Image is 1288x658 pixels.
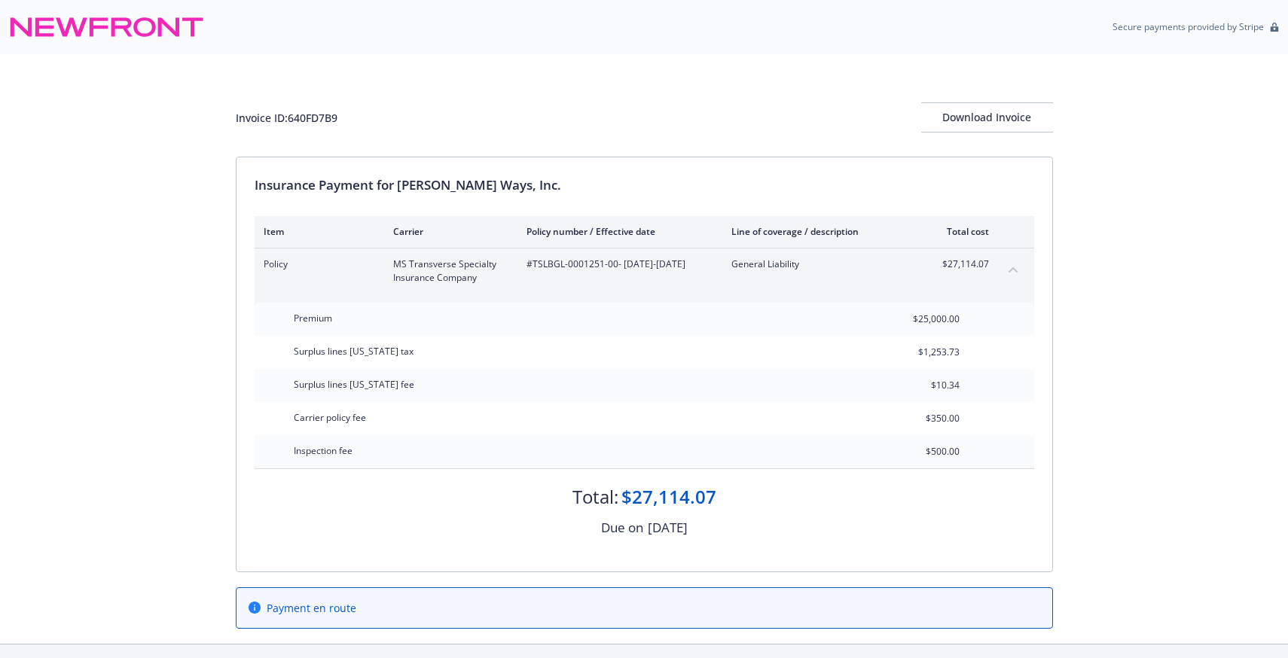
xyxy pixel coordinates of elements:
[294,345,414,358] span: Surplus lines [US_STATE] tax
[932,257,989,271] span: $27,114.07
[731,257,908,271] span: General Liability
[1001,257,1025,282] button: collapse content
[294,312,332,324] span: Premium
[648,518,688,538] div: [DATE]
[264,257,369,271] span: Policy
[921,102,1053,133] button: Download Invoice
[393,257,502,285] span: MS Transverse Specialty Insurance Company
[572,484,618,510] div: Total:
[871,308,969,331] input: 0.00
[921,103,1053,132] div: Download Invoice
[1113,20,1264,33] p: Secure payments provided by Stripe
[871,440,969,463] input: 0.00
[871,341,969,364] input: 0.00
[601,518,643,538] div: Due on
[871,374,969,397] input: 0.00
[526,257,707,271] span: #TSLBGL-0001251-00 - [DATE]-[DATE]
[621,484,716,510] div: $27,114.07
[731,225,908,238] div: Line of coverage / description
[267,600,356,616] span: Payment en route
[294,378,414,391] span: Surplus lines [US_STATE] fee
[871,407,969,430] input: 0.00
[526,225,707,238] div: Policy number / Effective date
[932,225,989,238] div: Total cost
[393,225,502,238] div: Carrier
[236,110,337,126] div: Invoice ID: 640FD7B9
[264,225,369,238] div: Item
[294,444,353,457] span: Inspection fee
[255,248,1034,294] div: PolicyMS Transverse Specialty Insurance Company#TSLBGL-0001251-00- [DATE]-[DATE]General Liability...
[294,411,366,424] span: Carrier policy fee
[255,175,1034,195] div: Insurance Payment for [PERSON_NAME] Ways, Inc.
